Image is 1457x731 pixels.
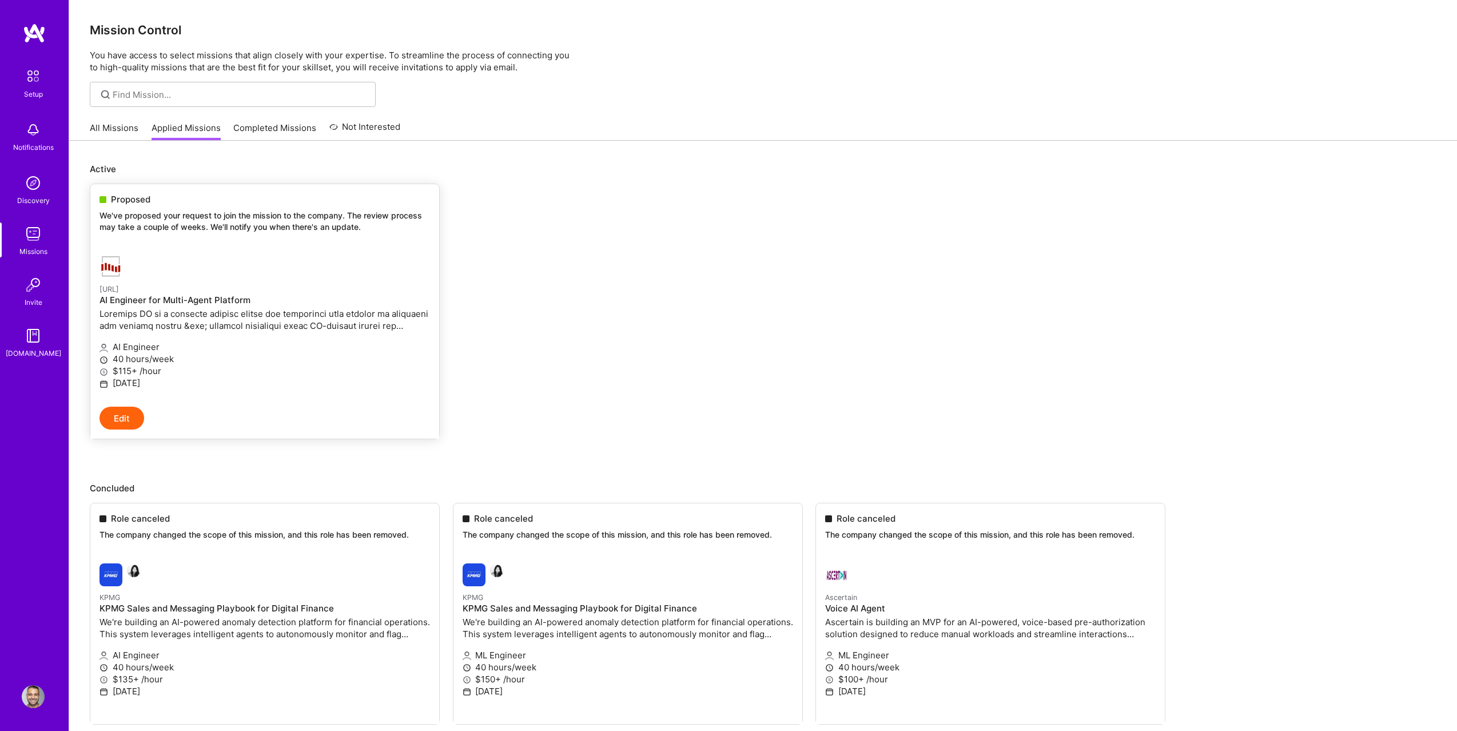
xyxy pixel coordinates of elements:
[99,255,122,278] img: Steelbay.ai company logo
[111,193,150,205] span: Proposed
[22,273,45,296] img: Invite
[99,353,430,365] p: 40 hours/week
[99,356,108,364] i: icon Clock
[24,88,43,100] div: Setup
[19,245,47,257] div: Missions
[99,377,430,389] p: [DATE]
[90,23,1436,37] h3: Mission Control
[17,194,50,206] div: Discovery
[23,23,46,43] img: logo
[99,380,108,388] i: icon Calendar
[25,296,42,308] div: Invite
[90,163,1436,175] p: Active
[99,285,119,293] small: [URL]
[152,122,221,141] a: Applied Missions
[21,64,45,88] img: setup
[6,347,61,359] div: [DOMAIN_NAME]
[22,172,45,194] img: discovery
[99,407,144,430] button: Edit
[99,365,430,377] p: $115+ /hour
[113,89,367,101] input: Find Mission...
[99,295,430,305] h4: AI Engineer for Multi-Agent Platform
[22,324,45,347] img: guide book
[99,368,108,376] i: icon MoneyGray
[99,308,430,332] p: Loremips DO si a consecte adipisc elitse doe temporinci utla etdolor ma aliquaeni adm veniamq nos...
[90,122,138,141] a: All Missions
[99,210,430,232] p: We've proposed your request to join the mission to the company. The review process may take a cou...
[22,223,45,245] img: teamwork
[99,344,108,352] i: icon Applicant
[22,118,45,141] img: bell
[13,141,54,153] div: Notifications
[19,685,47,708] a: User Avatar
[99,88,112,101] i: icon SearchGrey
[90,49,1436,73] p: You have access to select missions that align closely with your expertise. To streamline the proc...
[329,120,401,141] a: Not Interested
[233,122,316,141] a: Completed Missions
[90,482,1436,494] p: Concluded
[99,341,430,353] p: AI Engineer
[90,246,439,407] a: Steelbay.ai company logo[URL]AI Engineer for Multi-Agent PlatformLoremips DO si a consecte adipis...
[22,685,45,708] img: User Avatar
